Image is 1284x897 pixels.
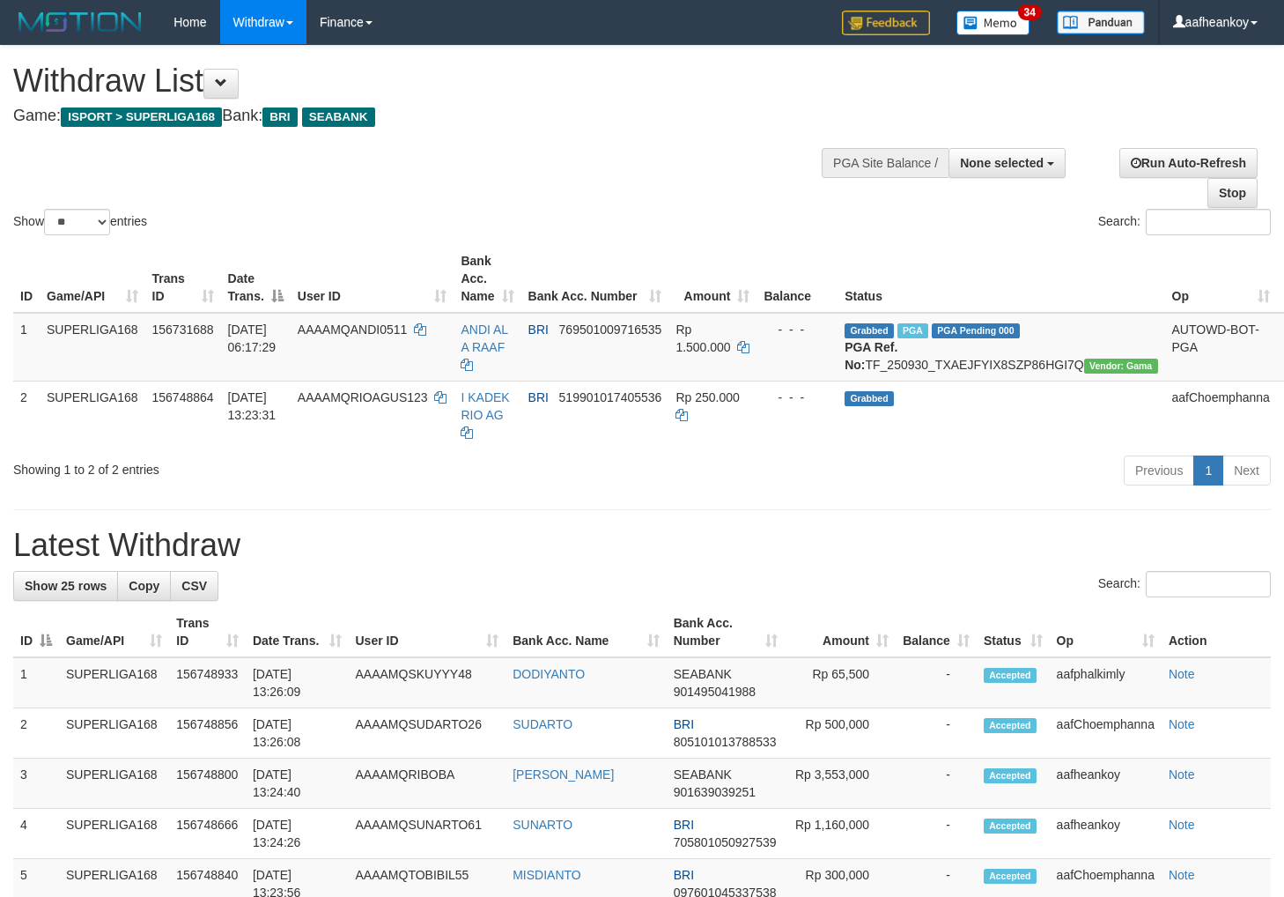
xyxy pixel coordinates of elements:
span: Copy [129,579,159,593]
td: SUPERLIGA168 [59,759,169,809]
td: 156748933 [169,657,246,708]
a: 1 [1193,456,1223,486]
b: PGA Ref. No: [845,340,897,372]
td: TF_250930_TXAEJFYIX8SZP86HGI7Q [838,313,1164,382]
a: DODIYANTO [513,667,585,681]
td: - [896,657,977,708]
span: Copy 769501009716535 to clipboard [559,322,662,337]
span: Grabbed [845,323,894,338]
span: Copy 519901017405536 to clipboard [559,390,662,404]
span: [DATE] 06:17:29 [228,322,277,354]
a: Note [1169,818,1195,832]
td: aafheankoy [1050,809,1162,859]
span: Accepted [984,718,1037,733]
img: MOTION_logo.png [13,9,147,35]
a: I KADEK RIO AG [461,390,509,422]
span: [DATE] 13:23:31 [228,390,277,422]
a: Copy [117,571,171,601]
th: Amount: activate to sort column ascending [785,607,896,657]
input: Search: [1146,571,1271,597]
td: aafphalkimly [1050,657,1162,708]
td: AAAAMQRIBOBA [349,759,506,809]
td: aafheankoy [1050,759,1162,809]
span: Copy 805101013788533 to clipboard [674,735,777,749]
a: Previous [1124,456,1194,486]
td: SUPERLIGA168 [59,708,169,759]
td: - [896,759,977,809]
a: SUNARTO [513,818,572,832]
div: - - - [764,389,830,406]
th: Status: activate to sort column ascending [977,607,1050,657]
th: Trans ID: activate to sort column ascending [169,607,246,657]
th: Balance: activate to sort column ascending [896,607,977,657]
span: Accepted [984,819,1037,834]
span: BRI [674,868,694,882]
span: Marked by aafromsomean [897,323,928,338]
td: [DATE] 13:24:26 [246,809,349,859]
span: AAAAMQRIOAGUS123 [298,390,428,404]
th: ID [13,245,40,313]
span: 156748864 [152,390,214,404]
th: ID: activate to sort column descending [13,607,59,657]
select: Showentries [44,209,110,235]
span: Rp 1.500.000 [675,322,730,354]
th: Op: activate to sort column ascending [1050,607,1162,657]
div: PGA Site Balance / [822,148,948,178]
span: CSV [181,579,207,593]
th: Amount: activate to sort column ascending [668,245,756,313]
span: ISPORT > SUPERLIGA168 [61,107,222,127]
td: 156748856 [169,708,246,759]
td: AAAAMQSUDARTO26 [349,708,506,759]
a: Stop [1207,178,1258,208]
span: None selected [960,156,1044,170]
a: Note [1169,868,1195,882]
td: [DATE] 13:24:40 [246,759,349,809]
div: Showing 1 to 2 of 2 entries [13,454,522,478]
label: Show entries [13,209,147,235]
th: Op: activate to sort column ascending [1165,245,1277,313]
td: AAAAMQSKUYYY48 [349,657,506,708]
td: SUPERLIGA168 [59,809,169,859]
span: Copy 705801050927539 to clipboard [674,835,777,849]
button: None selected [948,148,1066,178]
th: Balance [756,245,838,313]
span: Vendor URL: https://trx31.1velocity.biz [1084,359,1158,374]
h4: Game: Bank: [13,107,838,125]
td: Rp 1,160,000 [785,809,896,859]
td: [DATE] 13:26:09 [246,657,349,708]
td: 1 [13,657,59,708]
img: panduan.png [1057,11,1145,34]
span: Rp 250.000 [675,390,739,404]
th: Status [838,245,1164,313]
img: Button%20Memo.svg [956,11,1030,35]
th: Bank Acc. Name: activate to sort column ascending [505,607,667,657]
th: Trans ID: activate to sort column ascending [145,245,221,313]
td: Rp 500,000 [785,708,896,759]
a: [PERSON_NAME] [513,767,614,782]
td: aafChoemphanna [1050,708,1162,759]
span: SEABANK [302,107,375,127]
span: BRI [528,322,549,337]
td: - [896,708,977,759]
span: BRI [674,818,694,832]
td: AUTOWD-BOT-PGA [1165,313,1277,382]
input: Search: [1146,209,1271,235]
td: 156748800 [169,759,246,809]
th: Bank Acc. Number: activate to sort column ascending [521,245,669,313]
h1: Withdraw List [13,63,838,99]
img: Feedback.jpg [842,11,930,35]
span: AAAAMQANDI0511 [298,322,408,337]
span: BRI [528,390,549,404]
td: Rp 65,500 [785,657,896,708]
td: 4 [13,809,59,859]
th: Game/API: activate to sort column ascending [59,607,169,657]
label: Search: [1098,571,1271,597]
h1: Latest Withdraw [13,528,1271,563]
a: ANDI AL A RAAF [461,322,507,354]
td: [DATE] 13:26:08 [246,708,349,759]
span: Accepted [984,869,1037,884]
span: Accepted [984,668,1037,683]
td: 2 [13,381,40,448]
span: Copy 901495041988 to clipboard [674,685,756,699]
span: SEABANK [674,767,732,782]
